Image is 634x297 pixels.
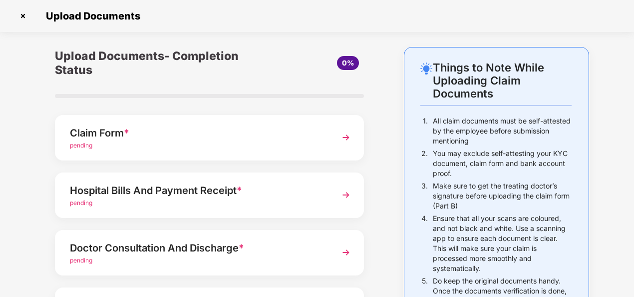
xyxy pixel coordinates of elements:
[70,199,92,206] span: pending
[433,116,572,146] p: All claim documents must be self-attested by the employee before submission mentioning
[433,61,572,100] div: Things to Note While Uploading Claim Documents
[70,125,325,141] div: Claim Form
[55,47,261,79] div: Upload Documents- Completion Status
[36,10,145,22] span: Upload Documents
[337,186,355,204] img: svg+xml;base64,PHN2ZyBpZD0iTmV4dCIgeG1sbnM9Imh0dHA6Ly93d3cudzMub3JnLzIwMDAvc3ZnIiB3aWR0aD0iMzYiIG...
[421,148,428,178] p: 2.
[342,58,354,67] span: 0%
[433,181,572,211] p: Make sure to get the treating doctor’s signature before uploading the claim form (Part B)
[433,148,572,178] p: You may exclude self-attesting your KYC document, claim form and bank account proof.
[433,213,572,273] p: Ensure that all your scans are coloured, and not black and white. Use a scanning app to ensure ea...
[423,116,428,146] p: 1.
[420,62,432,74] img: svg+xml;base64,PHN2ZyB4bWxucz0iaHR0cDovL3d3dy53My5vcmcvMjAwMC9zdmciIHdpZHRoPSIyNC4wOTMiIGhlaWdodD...
[337,243,355,261] img: svg+xml;base64,PHN2ZyBpZD0iTmV4dCIgeG1sbnM9Imh0dHA6Ly93d3cudzMub3JnLzIwMDAvc3ZnIiB3aWR0aD0iMzYiIG...
[337,128,355,146] img: svg+xml;base64,PHN2ZyBpZD0iTmV4dCIgeG1sbnM9Imh0dHA6Ly93d3cudzMub3JnLzIwMDAvc3ZnIiB3aWR0aD0iMzYiIG...
[70,141,92,149] span: pending
[15,8,31,24] img: svg+xml;base64,PHN2ZyBpZD0iQ3Jvc3MtMzJ4MzIiIHhtbG5zPSJodHRwOi8vd3d3LnczLm9yZy8yMDAwL3N2ZyIgd2lkdG...
[70,240,325,256] div: Doctor Consultation And Discharge
[421,213,428,273] p: 4.
[70,182,325,198] div: Hospital Bills And Payment Receipt
[70,256,92,264] span: pending
[421,181,428,211] p: 3.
